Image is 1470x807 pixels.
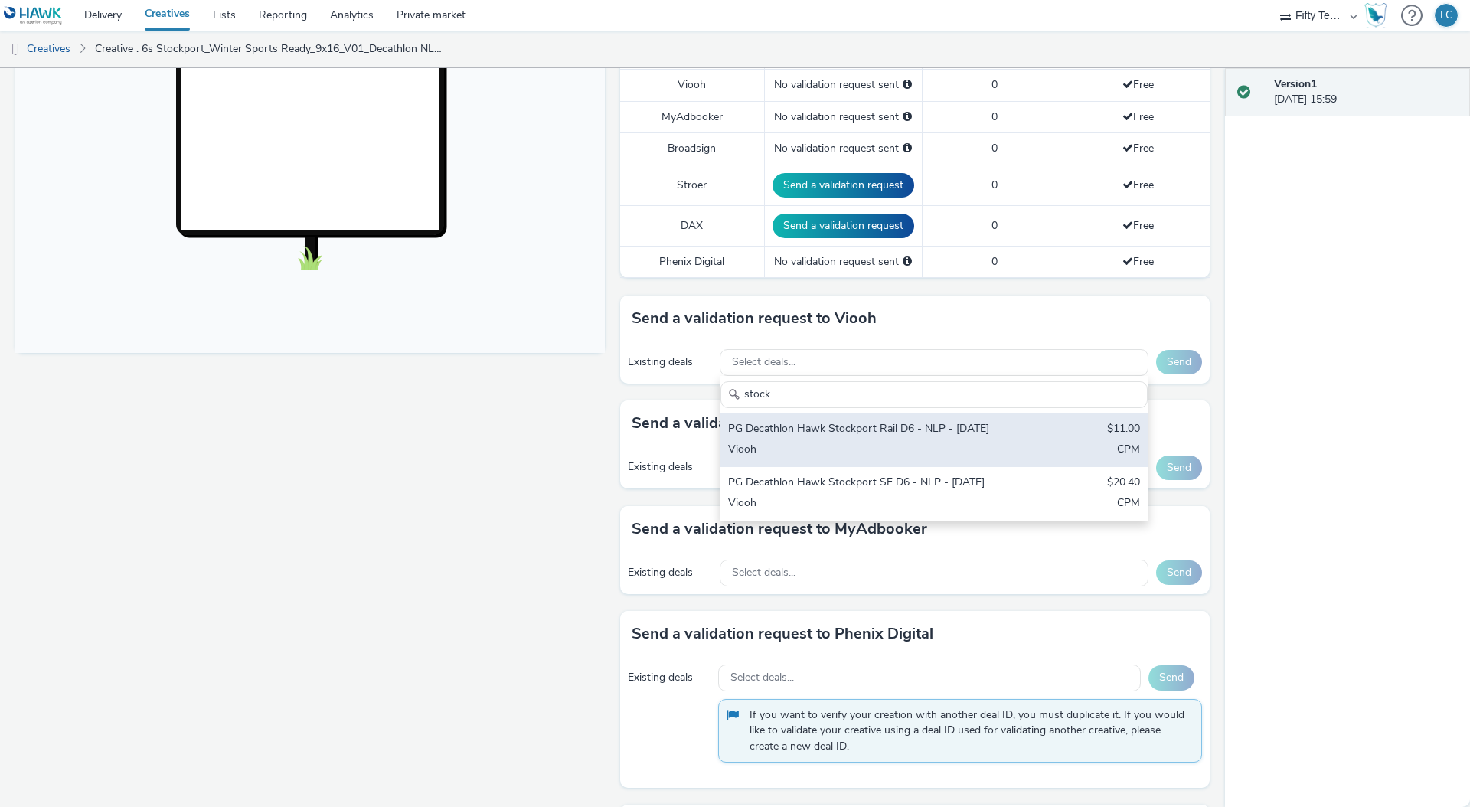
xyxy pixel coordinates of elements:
div: No validation request sent [773,254,914,270]
h3: Send a validation request to Phenix Digital [632,622,933,645]
td: DAX [620,205,764,246]
div: No validation request sent [773,77,914,93]
div: Existing deals [628,670,710,685]
td: Broadsign [620,133,764,165]
h3: Send a validation request to Broadsign [632,412,908,435]
div: PG Decathlon Hawk Stockport SF D6 - NLP - [DATE] [728,475,1000,492]
div: No validation request sent [773,141,914,156]
strong: Version 1 [1274,77,1317,91]
span: Select deals... [730,671,794,684]
span: 0 [991,218,998,233]
span: Free [1122,178,1154,192]
div: LC [1440,4,1452,27]
button: Send [1156,560,1202,585]
button: Send a validation request [773,214,914,238]
button: Send a validation request [773,173,914,198]
button: Send [1156,350,1202,374]
span: 0 [991,109,998,124]
span: Free [1122,218,1154,233]
a: Hawk Academy [1364,3,1393,28]
span: If you want to verify your creation with another deal ID, you must duplicate it. If you would lik... [750,707,1186,754]
span: 0 [991,178,998,192]
div: No validation request sent [773,109,914,125]
div: Please select a deal below and click on Send to send a validation request to Broadsign. [903,141,912,156]
span: Select deals... [732,567,795,580]
div: Please select a deal below and click on Send to send a validation request to MyAdbooker. [903,109,912,125]
div: Please select a deal below and click on Send to send a validation request to Phenix Digital. [903,254,912,270]
div: Please select a deal below and click on Send to send a validation request to Viooh. [903,77,912,93]
div: Existing deals [628,354,712,370]
span: Select deals... [732,356,795,369]
span: 0 [991,254,998,269]
div: CPM [1117,442,1140,459]
div: [DATE] 15:59 [1274,77,1458,108]
span: 0 [991,77,998,92]
img: dooh [8,42,23,57]
div: PG Decathlon Hawk Stockport Rail D6 - NLP - [DATE] [728,421,1000,439]
img: Hawk Academy [1364,3,1387,28]
a: Creative : 6s Stockport_Winter Sports Ready_9x16_V01_Decathlon NLP_[DATE]-[DATE]mp4 [87,31,455,67]
td: MyAdbooker [620,101,764,132]
h3: Send a validation request to MyAdbooker [632,518,927,541]
td: Phenix Digital [620,246,764,277]
div: Viooh [728,495,1000,513]
div: Existing deals [628,565,712,580]
span: 0 [991,141,998,155]
div: Existing deals [628,459,712,475]
div: $20.40 [1107,475,1140,492]
img: undefined Logo [4,6,63,25]
input: Search...... [720,381,1148,408]
td: Viooh [620,70,764,101]
td: Stroer [620,165,764,205]
div: $11.00 [1107,421,1140,439]
button: Send [1148,665,1194,690]
span: Free [1122,254,1154,269]
span: Free [1122,77,1154,92]
button: Send [1156,456,1202,480]
div: CPM [1117,495,1140,513]
h3: Send a validation request to Viooh [632,307,877,330]
span: Free [1122,109,1154,124]
span: Free [1122,141,1154,155]
div: Viooh [728,442,1000,459]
